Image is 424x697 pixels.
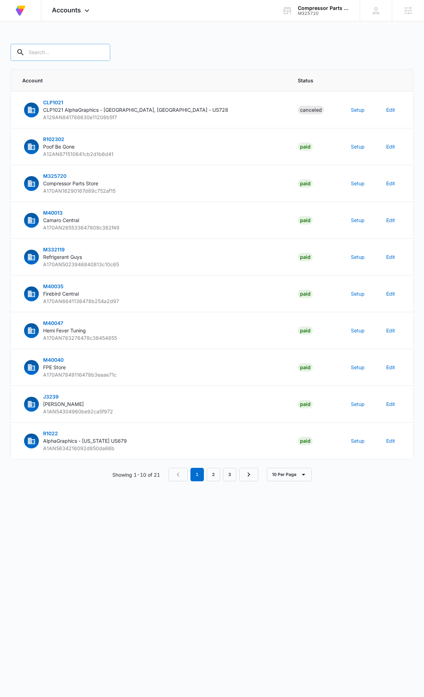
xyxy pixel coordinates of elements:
[52,6,81,14] span: Accounts
[22,99,228,121] button: CLP1021CLP1021 AlphaGraphics - [GEOGRAPHIC_DATA], [GEOGRAPHIC_DATA] - US728A129AN841788630e11208b5f7
[43,173,66,179] span: M325720
[22,246,119,268] button: M332119Refrigerant GuysA170AN5023946840813c10c65
[43,357,64,363] span: M40040
[386,364,395,371] button: Edit
[351,106,365,114] button: Setup
[298,5,349,11] div: account name
[351,400,365,408] button: Setup
[22,430,127,452] button: R1022AlphaGraphics - [US_STATE] US679A1AN5634216092d850da66b
[351,143,365,150] button: Setup
[43,298,119,304] span: A170AN6641136478b254a2d97
[386,180,395,187] button: Edit
[239,468,258,481] a: Next Page
[351,327,365,334] button: Setup
[22,356,117,378] button: M40040FPE StoreA170AN7849116478b3eaae71c
[298,179,313,188] div: Paid
[22,77,281,84] span: Account
[14,4,27,17] img: Volusion
[43,114,117,120] span: A129AN841788630e11208b5f7
[43,327,86,333] span: Hemi Fever Tuning
[43,372,117,378] span: A170AN7849116478b3eaae71c
[43,254,82,260] span: Refrigerant Guys
[43,246,65,252] span: M332119
[169,468,258,481] nav: Pagination
[43,335,117,341] span: A170AN783276478c38454855
[43,320,63,326] span: M40047
[43,438,127,444] span: AlphaGraphics - [US_STATE] US679
[43,291,79,297] span: Firebird Central
[386,143,395,150] button: Edit
[43,401,84,407] span: [PERSON_NAME]
[190,468,204,481] em: 1
[43,180,98,186] span: Compressor Parts Store
[43,144,75,150] span: Poof Be Gone
[223,468,236,481] a: Page 3
[43,210,63,216] span: M40013
[386,290,395,297] button: Edit
[298,77,334,84] span: Status
[298,437,313,445] div: Paid
[386,253,395,261] button: Edit
[207,468,220,481] a: Page 2
[43,217,79,223] span: Camaro Central
[386,216,395,224] button: Edit
[43,225,119,231] span: A170AN265533647809c382f49
[43,99,63,105] span: CLP1021
[43,445,114,451] span: A1AN5634216092d850da66b
[22,393,113,415] button: J3239[PERSON_NAME]A1AN54304960be92ca5f972
[298,363,313,372] div: Paid
[351,253,365,261] button: Setup
[43,136,64,142] span: R102302
[298,400,313,408] div: Paid
[298,11,349,16] div: account id
[43,283,64,289] span: M40035
[351,364,365,371] button: Setup
[351,216,365,224] button: Setup
[43,408,113,414] span: A1AN54304960be92ca5f972
[43,394,59,400] span: J3239
[112,471,160,478] p: Showing 1-10 of 21
[22,135,113,158] button: R102302Poof Be GoneA12AN871510641cb2d1b6d41
[351,437,365,445] button: Setup
[22,209,119,231] button: M40013Camaro CentralA170AN265533647809c382f49
[298,143,313,151] div: Paid
[386,106,395,114] button: Edit
[22,172,116,194] button: M325720Compressor Parts StoreA170AN16290167d89c752af15
[43,261,119,267] span: A170AN5023946840813c10c65
[11,44,110,61] input: Search...
[386,437,395,445] button: Edit
[43,188,116,194] span: A170AN16290167d89c752af15
[43,364,66,370] span: FPE Store
[22,283,119,305] button: M40035Firebird CentralA170AN6641136478b254a2d97
[22,319,117,342] button: M40047Hemi Fever TuningA170AN783276478c38454855
[298,290,313,298] div: Paid
[298,326,313,335] div: Paid
[298,216,313,225] div: Paid
[43,430,58,436] span: R1022
[298,253,313,261] div: Paid
[43,151,113,157] span: A12AN871510641cb2d1b6d41
[351,180,365,187] button: Setup
[386,327,395,334] button: Edit
[43,107,228,113] span: CLP1021 AlphaGraphics - [GEOGRAPHIC_DATA], [GEOGRAPHIC_DATA] - US728
[298,106,324,114] div: Canceled
[267,468,312,481] button: 10 Per Page
[351,290,365,297] button: Setup
[386,400,395,408] button: Edit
